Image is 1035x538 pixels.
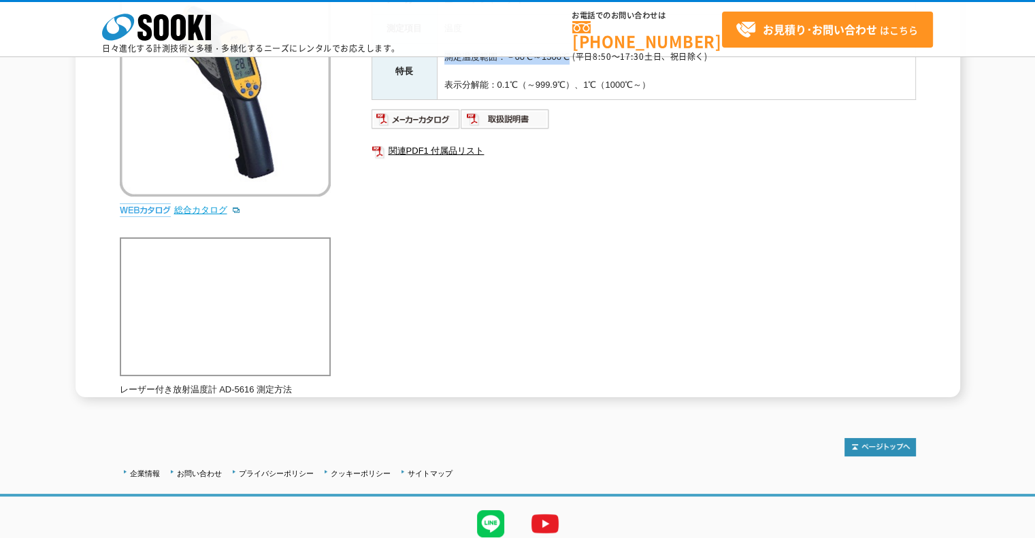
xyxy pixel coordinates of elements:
strong: お見積り･お問い合わせ [763,21,877,37]
a: お問い合わせ [177,469,222,477]
a: クッキーポリシー [331,469,391,477]
img: 取扱説明書 [461,108,550,130]
span: 8:50 [593,50,612,63]
a: [PHONE_NUMBER] [572,21,722,49]
a: 取扱説明書 [461,117,550,127]
img: トップページへ [844,438,916,456]
span: はこちら [736,20,918,40]
a: プライバシーポリシー [239,469,314,477]
a: 関連PDF1 付属品リスト [372,142,916,160]
th: 特長 [372,43,437,99]
span: (平日 ～ 土日、祝日除く) [572,50,707,63]
a: 総合カタログ [174,205,241,215]
td: 測定温度範囲：－60℃～1500℃ 表示分解能：0.1℃（～999.9℃）、1℃（1000℃～） [437,43,915,99]
img: webカタログ [120,203,171,217]
a: 企業情報 [130,469,160,477]
span: お電話でのお問い合わせは [572,12,722,20]
span: 17:30 [620,50,644,63]
p: レーザー付き放射温度計 AD-5616 測定方法 [120,383,331,397]
p: 日々進化する計測技術と多種・多様化するニーズにレンタルでお応えします。 [102,44,400,52]
img: メーカーカタログ [372,108,461,130]
a: サイトマップ [408,469,453,477]
a: メーカーカタログ [372,117,461,127]
a: お見積り･お問い合わせはこちら [722,12,933,48]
